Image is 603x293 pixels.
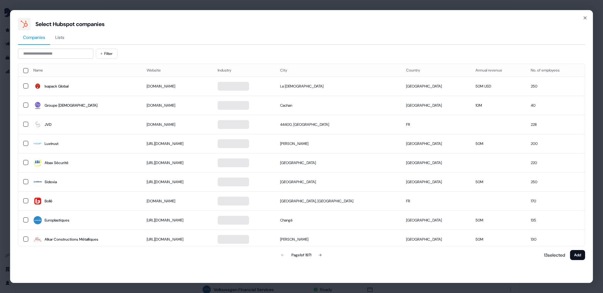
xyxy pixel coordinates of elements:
td: [GEOGRAPHIC_DATA] [401,210,470,230]
div: JVD [45,121,52,128]
td: 130 [526,230,585,249]
td: 50M [470,172,526,191]
td: 200 [526,134,585,153]
div: Abax Sécurité [45,160,68,166]
td: [GEOGRAPHIC_DATA], [GEOGRAPHIC_DATA] [275,191,401,210]
td: [PERSON_NAME] [275,134,401,153]
p: 13 selected [541,252,565,258]
span: Lists [55,34,64,40]
div: Ixapack Global [45,83,68,89]
td: [GEOGRAPHIC_DATA] [275,172,401,191]
td: 50M [470,230,526,249]
td: [DOMAIN_NAME] [142,191,212,210]
div: Groupe [DEMOGRAPHIC_DATA] [45,102,97,109]
td: [URL][DOMAIN_NAME] [142,153,212,172]
td: [DOMAIN_NAME] [142,115,212,134]
td: [URL][DOMAIN_NAME] [142,210,212,230]
td: 220 [526,153,585,172]
td: Cachan [275,96,401,115]
td: [PERSON_NAME] [275,230,401,249]
td: 135 [526,210,585,230]
td: [DOMAIN_NAME] [142,96,212,115]
td: Le [DEMOGRAPHIC_DATA] [275,77,401,96]
th: Country [401,64,470,77]
td: [GEOGRAPHIC_DATA] [401,134,470,153]
td: 250 [526,77,585,96]
button: Filter [96,49,118,59]
th: City [275,64,401,77]
td: FR [401,115,470,134]
div: Luxtrust [45,141,58,147]
td: [GEOGRAPHIC_DATA] [401,172,470,191]
td: [GEOGRAPHIC_DATA] [401,96,470,115]
th: No. of employees [526,64,585,77]
td: [GEOGRAPHIC_DATA] [401,153,470,172]
div: Page 1 of 1971 [291,252,311,258]
td: 50M [470,210,526,230]
td: 10M [470,96,526,115]
th: Website [142,64,212,77]
td: [URL][DOMAIN_NAME] [142,172,212,191]
th: Annual revenue [470,64,526,77]
td: [DOMAIN_NAME] [142,77,212,96]
span: Companies [23,34,45,40]
button: Add [570,250,585,260]
div: Bollé [45,198,52,204]
div: Select Hubspot companies [35,20,105,28]
td: 50M [470,134,526,153]
td: 250 [526,172,585,191]
td: [GEOGRAPHIC_DATA] [401,77,470,96]
th: Name [28,64,142,77]
td: 50M USD [470,77,526,96]
td: Changé [275,210,401,230]
td: [URL][DOMAIN_NAME] [142,230,212,249]
td: FR [401,191,470,210]
td: [GEOGRAPHIC_DATA] [275,153,401,172]
div: Europlastiques [45,217,69,223]
td: 170 [526,191,585,210]
td: 44400, [GEOGRAPHIC_DATA] [275,115,401,134]
td: [GEOGRAPHIC_DATA] [401,230,470,249]
th: Industry [213,64,275,77]
td: [URL][DOMAIN_NAME] [142,134,212,153]
div: Alkar Constructions Métalliques [45,236,98,242]
td: 228 [526,115,585,134]
td: 40 [526,96,585,115]
div: Sidexia [45,179,57,185]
